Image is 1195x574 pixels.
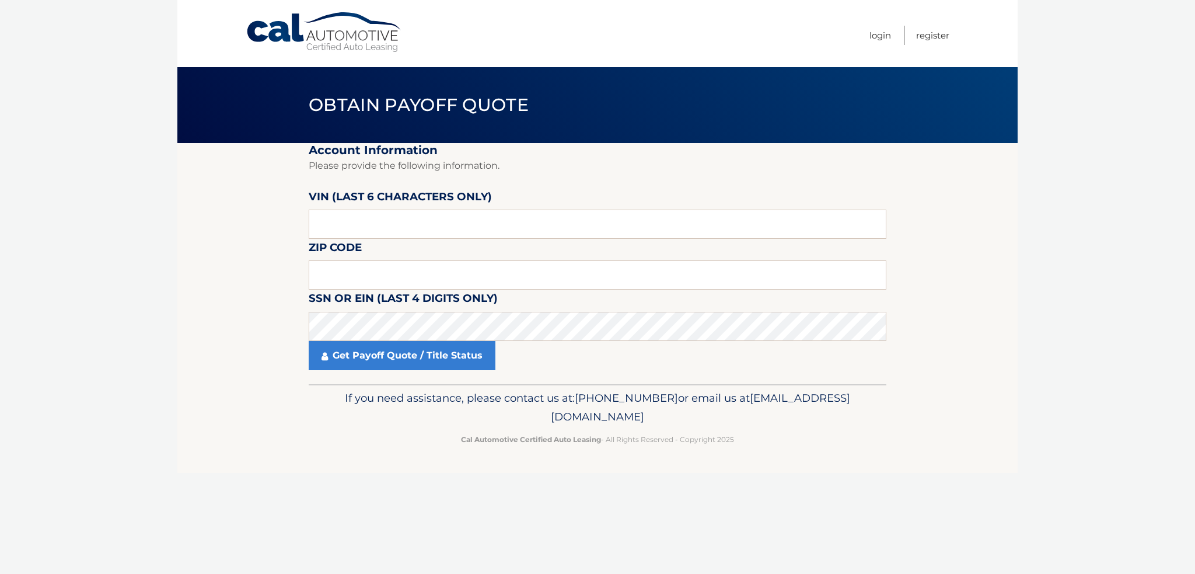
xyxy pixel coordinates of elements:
[309,143,886,158] h2: Account Information
[461,435,601,444] strong: Cal Automotive Certified Auto Leasing
[309,341,495,370] a: Get Payoff Quote / Title Status
[246,12,403,53] a: Cal Automotive
[575,391,678,405] span: [PHONE_NUMBER]
[309,290,498,311] label: SSN or EIN (last 4 digits only)
[916,26,949,45] a: Register
[316,389,879,426] p: If you need assistance, please contact us at: or email us at
[316,433,879,446] p: - All Rights Reserved - Copyright 2025
[309,239,362,260] label: Zip Code
[309,94,529,116] span: Obtain Payoff Quote
[309,188,492,210] label: VIN (last 6 characters only)
[309,158,886,174] p: Please provide the following information.
[869,26,891,45] a: Login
